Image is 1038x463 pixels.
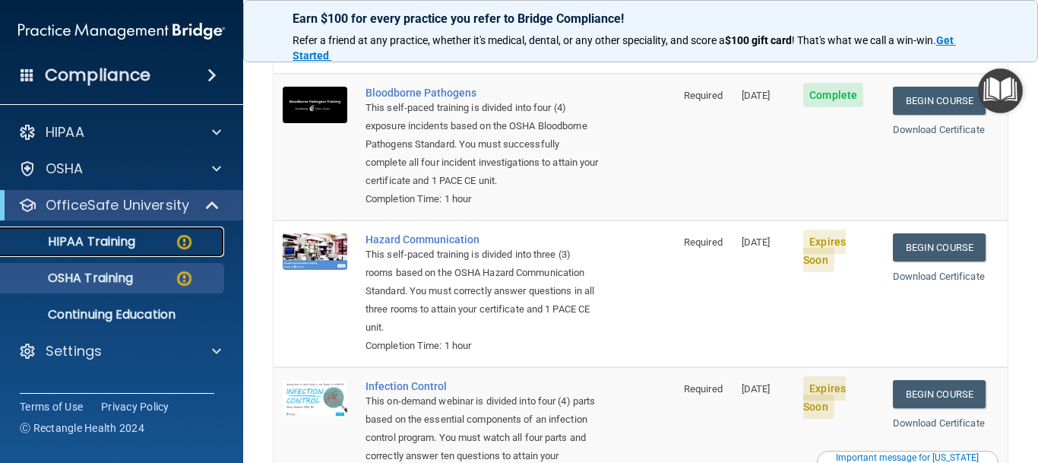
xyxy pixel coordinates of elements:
[18,16,225,46] img: PMB logo
[684,90,723,101] span: Required
[366,87,599,99] a: Bloodborne Pathogens
[46,196,189,214] p: OfficeSafe University
[893,233,986,262] a: Begin Course
[684,236,723,248] span: Required
[366,246,599,337] div: This self-paced training is divided into three (3) rooms based on the OSHA Hazard Communication S...
[684,383,723,395] span: Required
[101,399,169,414] a: Privacy Policy
[175,233,194,252] img: warning-circle.0cc9ac19.png
[293,11,989,26] p: Earn $100 for every practice you refer to Bridge Compliance!
[893,380,986,408] a: Begin Course
[366,99,599,190] div: This self-paced training is divided into four (4) exposure incidents based on the OSHA Bloodborne...
[742,383,771,395] span: [DATE]
[45,65,150,86] h4: Compliance
[725,34,792,46] strong: $100 gift card
[893,124,985,135] a: Download Certificate
[293,34,956,62] a: Get Started
[175,269,194,288] img: warning-circle.0cc9ac19.png
[803,376,846,419] span: Expires Soon
[46,342,102,360] p: Settings
[742,90,771,101] span: [DATE]
[10,234,135,249] p: HIPAA Training
[893,271,985,282] a: Download Certificate
[742,236,771,248] span: [DATE]
[18,196,220,214] a: OfficeSafe University
[10,271,133,286] p: OSHA Training
[366,337,599,355] div: Completion Time: 1 hour
[46,160,84,178] p: OSHA
[366,233,599,246] a: Hazard Communication
[18,342,221,360] a: Settings
[366,380,599,392] a: Infection Control
[978,68,1023,113] button: Open Resource Center
[46,123,84,141] p: HIPAA
[893,87,986,115] a: Begin Course
[10,307,217,322] p: Continuing Education
[792,34,936,46] span: ! That's what we call a win-win.
[293,34,725,46] span: Refer a friend at any practice, whether it's medical, dental, or any other speciality, and score a
[18,160,221,178] a: OSHA
[803,230,846,272] span: Expires Soon
[18,123,221,141] a: HIPAA
[893,417,985,429] a: Download Certificate
[803,83,863,107] span: Complete
[20,399,83,414] a: Terms of Use
[20,420,144,436] span: Ⓒ Rectangle Health 2024
[366,190,599,208] div: Completion Time: 1 hour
